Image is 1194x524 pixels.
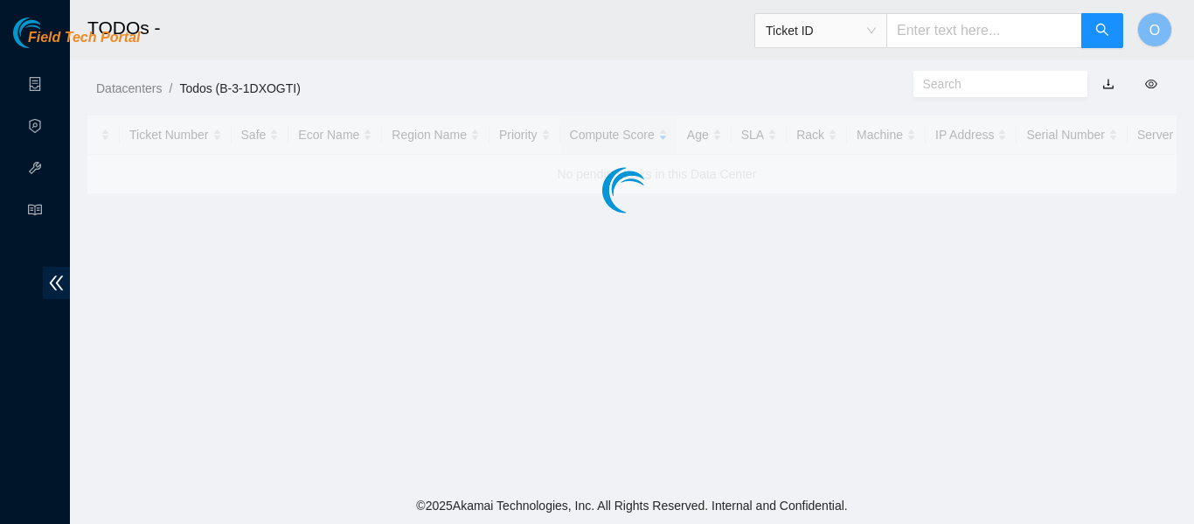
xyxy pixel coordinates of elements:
[1095,23,1109,39] span: search
[1081,13,1123,48] button: search
[1149,19,1160,41] span: O
[28,30,140,46] span: Field Tech Portal
[766,17,876,44] span: Ticket ID
[886,13,1082,48] input: Enter text here...
[96,81,162,95] a: Datacenters
[43,267,70,299] span: double-left
[1137,12,1172,47] button: O
[179,81,300,95] a: Todos (B-3-1DXOGTI)
[1089,70,1128,98] button: download
[923,74,1065,94] input: Search
[13,17,88,48] img: Akamai Technologies
[70,487,1194,524] footer: © 2025 Akamai Technologies, Inc. All Rights Reserved. Internal and Confidential.
[13,31,140,54] a: Akamai TechnologiesField Tech Portal
[169,81,172,95] span: /
[1145,78,1157,90] span: eye
[28,195,42,230] span: read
